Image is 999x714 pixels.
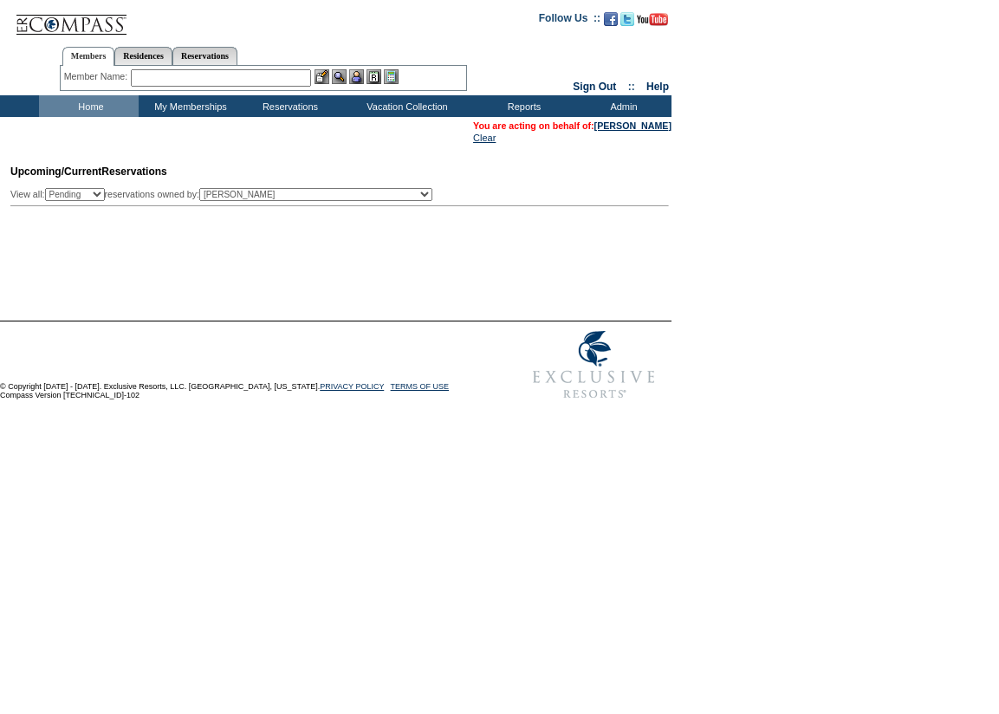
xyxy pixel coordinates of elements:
[620,17,634,28] a: Follow us on Twitter
[637,17,668,28] a: Subscribe to our YouTube Channel
[646,81,669,93] a: Help
[620,12,634,26] img: Follow us on Twitter
[473,133,496,143] a: Clear
[10,166,167,178] span: Reservations
[384,69,399,84] img: b_calculator.gif
[628,81,635,93] span: ::
[516,321,671,408] img: Exclusive Resorts
[594,120,671,131] a: [PERSON_NAME]
[320,382,384,391] a: PRIVACY POLICY
[349,69,364,84] img: Impersonate
[604,12,618,26] img: Become our fan on Facebook
[472,95,572,117] td: Reports
[573,81,616,93] a: Sign Out
[172,47,237,65] a: Reservations
[315,69,329,84] img: b_edit.gif
[637,13,668,26] img: Subscribe to our YouTube Channel
[238,95,338,117] td: Reservations
[572,95,671,117] td: Admin
[10,188,440,201] div: View all: reservations owned by:
[391,382,450,391] a: TERMS OF USE
[367,69,381,84] img: Reservations
[473,120,671,131] span: You are acting on behalf of:
[604,17,618,28] a: Become our fan on Facebook
[39,95,139,117] td: Home
[10,166,101,178] span: Upcoming/Current
[139,95,238,117] td: My Memberships
[114,47,172,65] a: Residences
[539,10,600,31] td: Follow Us ::
[332,69,347,84] img: View
[338,95,472,117] td: Vacation Collection
[64,69,131,84] div: Member Name:
[62,47,115,66] a: Members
